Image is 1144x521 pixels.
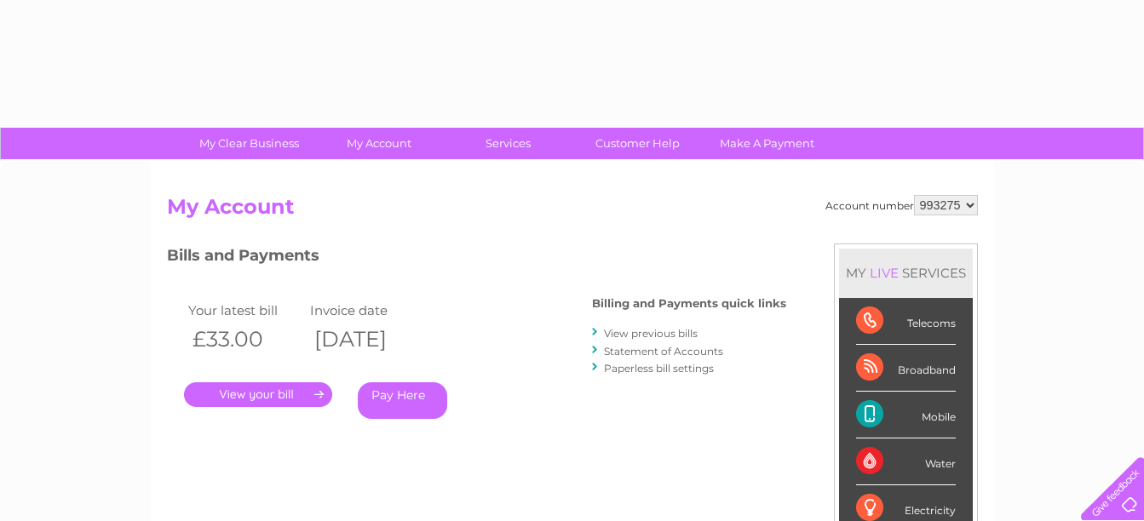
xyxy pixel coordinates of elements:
a: My Clear Business [179,128,319,159]
h2: My Account [167,195,978,227]
div: Mobile [856,392,956,438]
a: Statement of Accounts [604,345,723,358]
a: . [184,382,332,407]
a: Paperless bill settings [604,362,714,375]
a: Pay Here [358,382,447,419]
div: Account number [825,195,978,215]
a: View previous bills [604,327,698,340]
a: Services [438,128,578,159]
h4: Billing and Payments quick links [592,297,786,310]
td: Invoice date [306,299,428,322]
td: Your latest bill [184,299,307,322]
a: Make A Payment [697,128,837,159]
div: LIVE [866,265,902,281]
div: Water [856,438,956,485]
th: [DATE] [306,322,428,357]
th: £33.00 [184,322,307,357]
h3: Bills and Payments [167,243,786,273]
div: Broadband [856,345,956,392]
div: MY SERVICES [839,249,973,297]
div: Telecoms [856,298,956,345]
a: Customer Help [567,128,708,159]
a: My Account [308,128,449,159]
